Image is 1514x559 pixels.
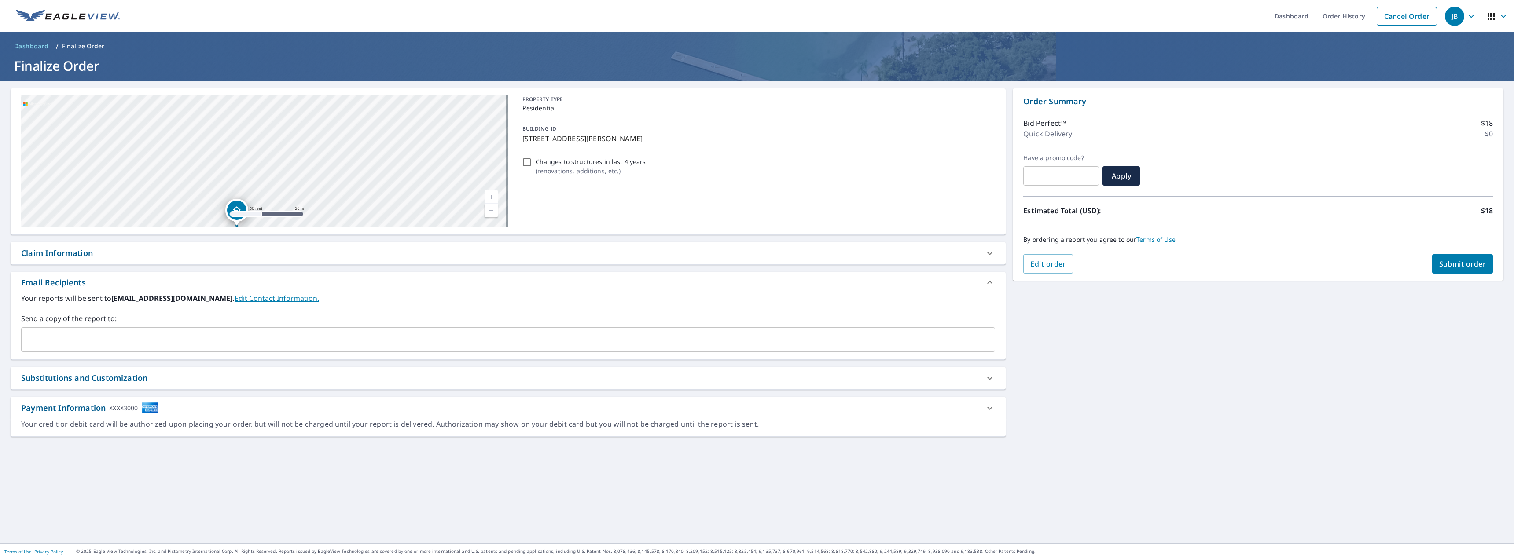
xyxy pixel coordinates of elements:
p: Residential [522,103,992,113]
img: cardImage [142,402,158,414]
div: Claim Information [21,247,93,259]
a: Terms of Use [1136,235,1176,244]
p: Bid Perfect™ [1023,118,1066,128]
nav: breadcrumb [11,39,1503,53]
h1: Finalize Order [11,57,1503,75]
button: Edit order [1023,254,1073,274]
p: Changes to structures in last 4 years [536,157,646,166]
a: Dashboard [11,39,52,53]
p: [STREET_ADDRESS][PERSON_NAME] [522,133,992,144]
a: EditContactInfo [235,293,319,303]
a: Terms of Use [4,548,32,555]
button: Apply [1102,166,1140,186]
p: BUILDING ID [522,125,556,132]
p: $18 [1481,118,1493,128]
p: Quick Delivery [1023,128,1072,139]
div: Claim Information [11,242,1006,264]
span: Dashboard [14,42,49,51]
span: Submit order [1439,259,1486,269]
b: [EMAIL_ADDRESS][DOMAIN_NAME]. [111,293,235,303]
div: Payment InformationXXXX3000cardImage [11,397,1006,419]
div: JB [1445,7,1464,26]
p: ( renovations, additions, etc. ) [536,166,646,175]
div: Dropped pin, building 1, Residential property, 4310 MCKEE RD SCUGOG ON L0B1B0 [225,199,248,226]
div: Substitutions and Customization [21,372,147,384]
div: XXXX3000 [109,402,138,414]
div: Payment Information [21,402,158,414]
div: Email Recipients [11,272,1006,293]
div: Substitutions and Customization [11,367,1006,389]
p: PROPERTY TYPE [522,95,992,103]
label: Have a promo code? [1023,154,1099,162]
p: $0 [1485,128,1493,139]
span: Apply [1110,171,1133,181]
li: / [56,41,59,51]
a: Current Level 19, Zoom Out [485,204,498,217]
p: Estimated Total (USD): [1023,205,1258,216]
label: Your reports will be sent to [21,293,995,303]
label: Send a copy of the report to: [21,313,995,324]
div: Your credit or debit card will be authorized upon placing your order, but will not be charged unt... [21,419,995,429]
a: Privacy Policy [34,548,63,555]
a: Current Level 19, Zoom In [485,190,498,204]
div: Email Recipients [21,277,86,289]
p: By ordering a report you agree to our [1023,236,1493,244]
a: Cancel Order [1377,7,1437,26]
span: Edit order [1030,259,1066,269]
p: © 2025 Eagle View Technologies, Inc. and Pictometry International Corp. All Rights Reserved. Repo... [76,548,1510,555]
p: $18 [1481,205,1493,216]
button: Submit order [1432,254,1493,274]
p: Finalize Order [62,42,105,51]
p: Order Summary [1023,95,1493,107]
img: EV Logo [16,10,120,23]
p: | [4,549,63,554]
